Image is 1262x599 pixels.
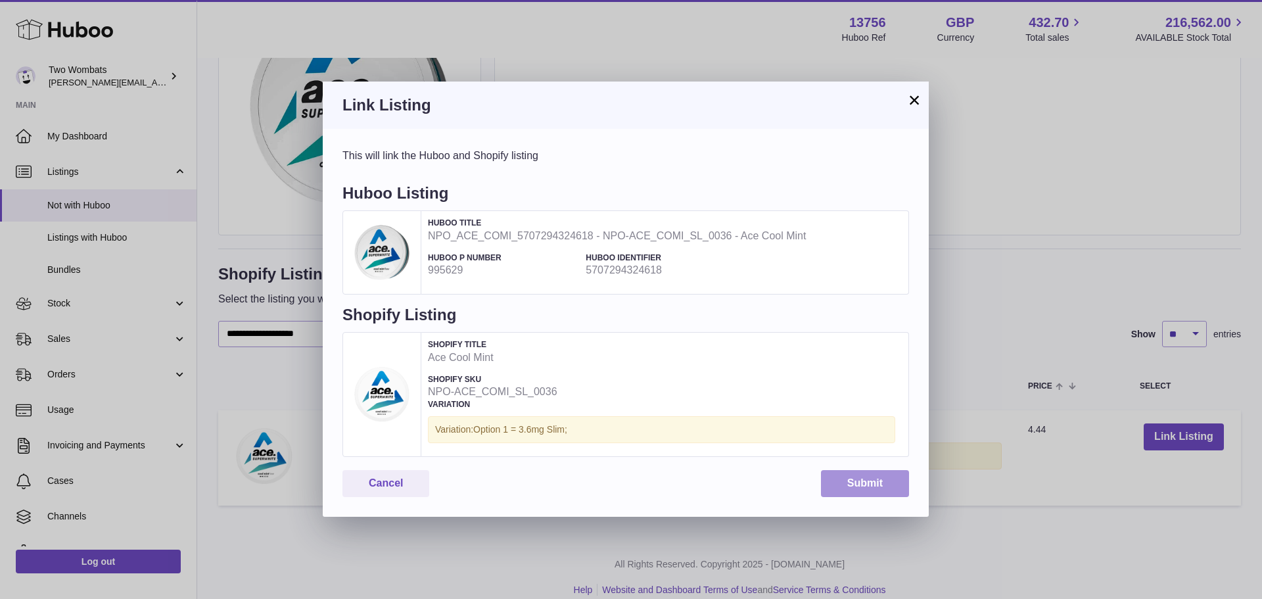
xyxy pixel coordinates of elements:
img: NPO_ACE_COMI_5707294324618 - NPO-ACE_COMI_SL_0036 - Ace Cool Mint [350,220,414,285]
h4: Shopify Listing [342,304,909,332]
h4: Huboo Listing [342,183,909,210]
strong: Ace Cool Mint [428,350,895,365]
strong: 995629 [428,263,579,277]
div: This will link the Huboo and Shopify listing [342,149,909,163]
strong: 5707294324618 [586,263,737,277]
div: Variation: [428,416,895,443]
h4: Shopify Title [428,339,895,350]
button: × [906,92,922,108]
strong: NPO-ACE_COMI_SL_0036 [428,385,579,399]
h3: Link Listing [342,95,909,116]
h4: Huboo Title [428,218,895,228]
h4: Shopify SKU [428,374,579,385]
strong: NPO_ACE_COMI_5707294324618 - NPO-ACE_COMI_SL_0036 - Ace Cool Mint [428,229,895,243]
button: Cancel [342,470,429,497]
h4: Huboo Identifier [586,252,737,263]
button: Submit [821,470,909,497]
h4: Huboo P number [428,252,579,263]
h4: Variation [428,399,895,410]
img: Ace Cool Mint [350,362,414,427]
span: Option 1 = 3.6mg Slim; [473,424,567,435]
